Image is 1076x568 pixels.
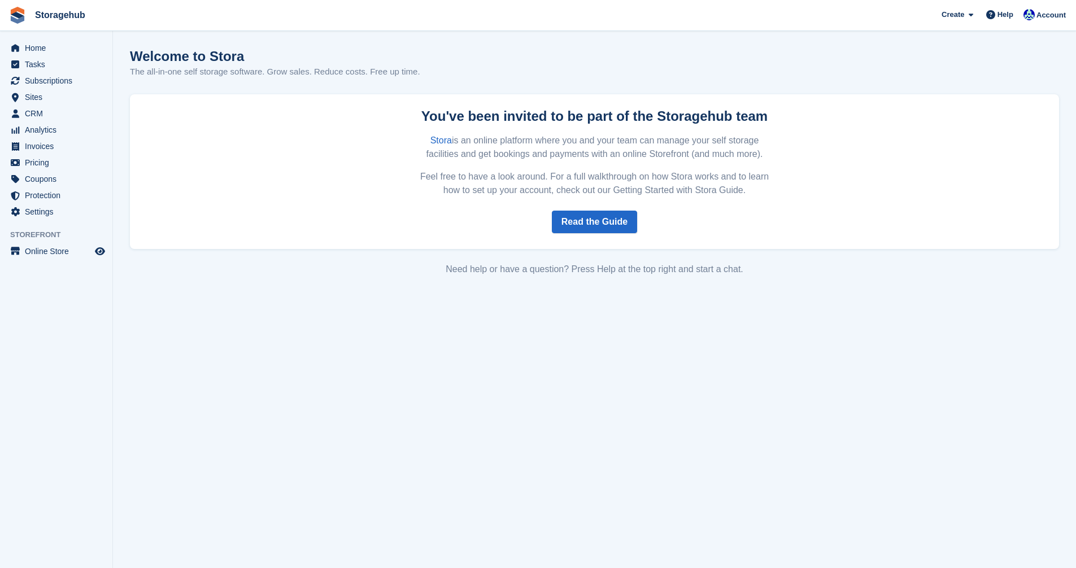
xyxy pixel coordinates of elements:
[6,187,107,203] a: menu
[25,171,93,187] span: Coupons
[130,263,1059,276] div: Need help or have a question? Press Help at the top right and start a chat.
[1036,10,1066,21] span: Account
[25,73,93,89] span: Subscriptions
[6,138,107,154] a: menu
[25,155,93,171] span: Pricing
[9,7,26,24] img: stora-icon-8386f47178a22dfd0bd8f6a31ec36ba5ce8667c1dd55bd0f319d3a0aa187defe.svg
[6,89,107,105] a: menu
[130,65,420,78] p: The all-in-one self storage software. Grow sales. Reduce costs. Free up time.
[25,138,93,154] span: Invoices
[552,211,637,233] a: Read the Guide
[25,106,93,121] span: CRM
[416,170,773,197] p: Feel free to have a look around. For a full walkthrough on how Stora works and to learn how to se...
[31,6,90,24] a: Storagehub
[25,243,93,259] span: Online Store
[6,122,107,138] a: menu
[130,49,420,64] h1: Welcome to Stora
[6,155,107,171] a: menu
[10,229,112,241] span: Storefront
[942,9,964,20] span: Create
[93,244,107,258] a: Preview store
[6,243,107,259] a: menu
[1023,9,1035,20] img: Vladimir Osojnik
[6,73,107,89] a: menu
[6,40,107,56] a: menu
[25,89,93,105] span: Sites
[25,40,93,56] span: Home
[6,106,107,121] a: menu
[430,136,452,145] a: Stora
[421,108,768,124] strong: You've been invited to be part of the Storagehub team
[416,134,773,161] p: is an online platform where you and your team can manage your self storage facilities and get boo...
[6,204,107,220] a: menu
[25,204,93,220] span: Settings
[25,56,93,72] span: Tasks
[25,187,93,203] span: Protection
[6,56,107,72] a: menu
[997,9,1013,20] span: Help
[6,171,107,187] a: menu
[25,122,93,138] span: Analytics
